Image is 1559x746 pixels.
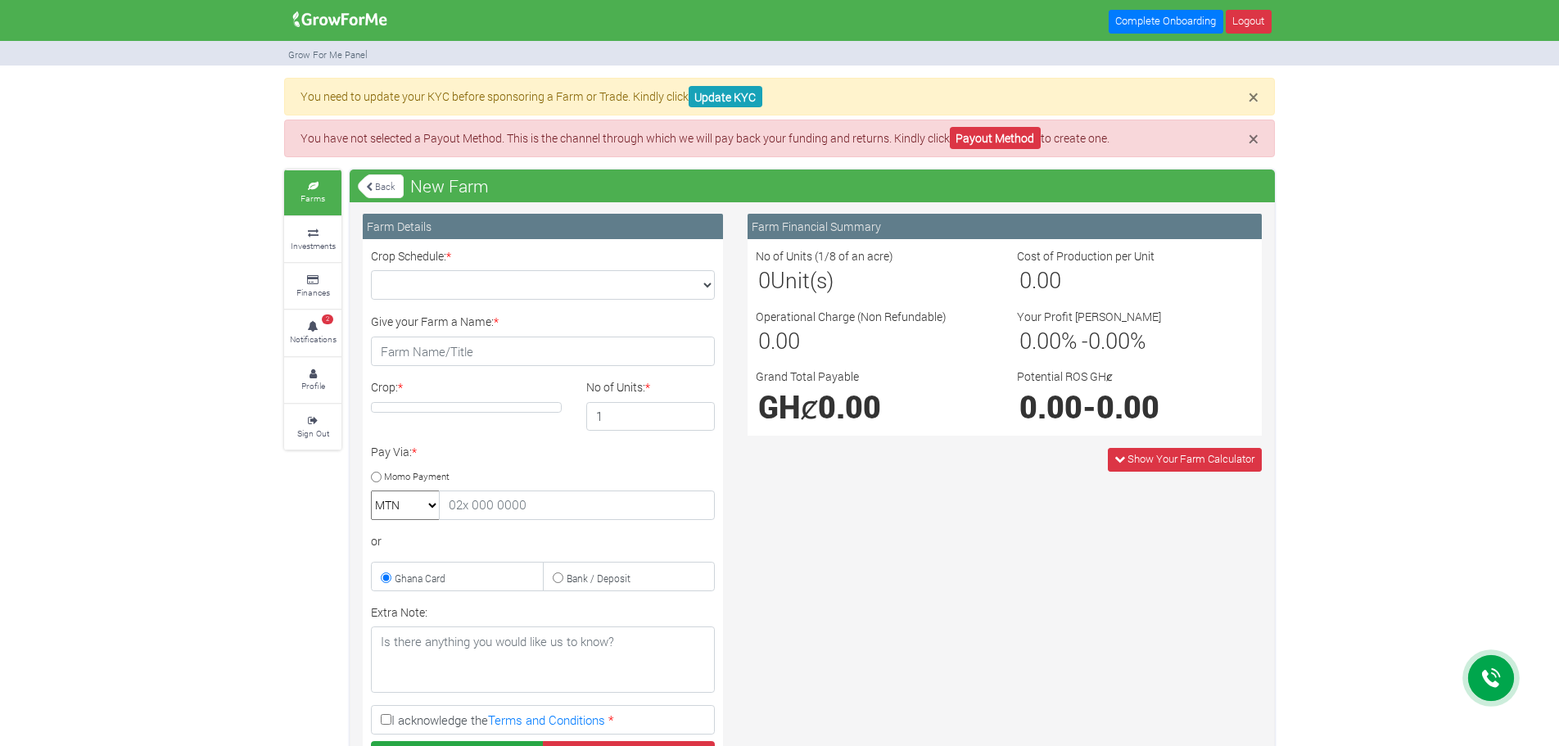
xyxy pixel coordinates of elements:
[488,712,605,728] a: Terms and Conditions
[301,88,1258,105] p: You need to update your KYC before sponsoring a Farm or Trade. Kindly click
[758,267,990,293] h3: Unit(s)
[1088,326,1130,355] span: 0.00
[395,572,445,585] small: Ghana Card
[756,368,859,385] label: Grand Total Payable
[322,314,333,324] span: 2
[1017,247,1155,264] label: Cost of Production per Unit
[1019,265,1061,294] span: 0.00
[284,170,341,215] a: Farms
[758,265,770,294] span: 0
[567,572,630,585] small: Bank / Deposit
[284,405,341,450] a: Sign Out
[381,572,391,583] input: Ghana Card
[756,247,893,264] label: No of Units (1/8 of an acre)
[1226,10,1272,34] a: Logout
[586,378,650,396] label: No of Units:
[371,337,715,366] input: Farm Name/Title
[1019,328,1251,354] h3: % - %
[284,217,341,262] a: Investments
[1017,368,1113,385] label: Potential ROS GHȼ
[296,287,330,298] small: Finances
[284,358,341,403] a: Profile
[290,333,337,345] small: Notifications
[1127,451,1254,466] span: Show Your Farm Calculator
[371,443,417,460] label: Pay Via:
[301,129,1258,147] p: You have not selected a Payout Method. This is the channel through which we will pay back your fu...
[689,86,762,108] a: Update KYC
[756,308,947,325] label: Operational Charge (Non Refundable)
[363,214,723,239] div: Farm Details
[553,572,563,583] input: Bank / Deposit
[758,326,800,355] span: 0.00
[381,714,391,725] input: I acknowledge theTerms and Conditions *
[287,3,393,36] img: growforme image
[1019,326,1061,355] span: 0.00
[1096,387,1159,427] span: 0.00
[284,310,341,355] a: 2 Notifications
[371,532,715,549] div: or
[301,380,325,391] small: Profile
[297,427,329,439] small: Sign Out
[371,247,451,264] label: Crop Schedule:
[748,214,1262,239] div: Farm Financial Summary
[1019,387,1082,427] span: 0.00
[1249,129,1258,148] button: Close
[818,387,881,427] span: 0.00
[371,604,427,621] label: Extra Note:
[301,192,325,204] small: Farms
[1017,308,1161,325] label: Your Profit [PERSON_NAME]
[1249,88,1258,106] button: Close
[439,491,715,520] input: 02x 000 0000
[371,378,403,396] label: Crop:
[406,170,493,202] span: New Farm
[1019,388,1251,425] h1: -
[1249,84,1258,109] span: ×
[1249,126,1258,151] span: ×
[384,470,450,482] small: Momo Payment
[758,388,990,425] h1: GHȼ
[371,472,382,482] input: Momo Payment
[371,705,715,735] label: I acknowledge the
[950,127,1041,149] a: Payout Method
[284,264,341,309] a: Finances
[1109,10,1223,34] a: Complete Onboarding
[288,48,368,61] small: Grow For Me Panel
[358,173,404,200] a: Back
[371,313,499,330] label: Give your Farm a Name:
[291,240,336,251] small: Investments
